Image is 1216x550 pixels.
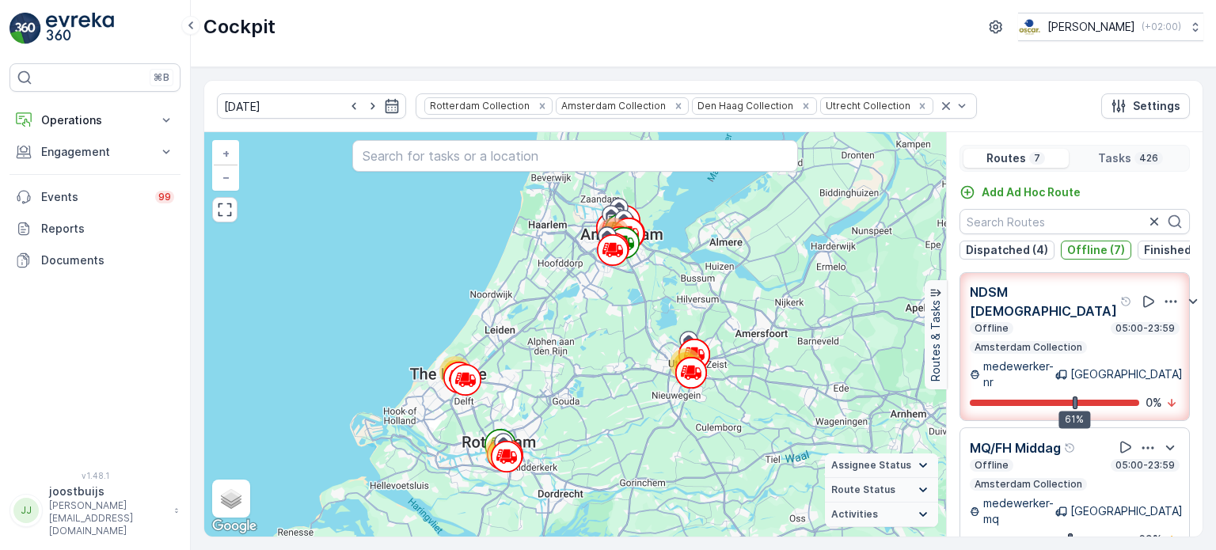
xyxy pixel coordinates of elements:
[203,14,275,40] p: Cockpit
[41,112,149,128] p: Operations
[46,13,114,44] img: logo_light-DOdMpM7g.png
[983,495,1055,527] p: medewerker-mq
[154,71,169,84] p: ⌘B
[1018,18,1041,36] img: basis-logo_rgb2x.png
[1114,322,1176,335] p: 05:00-23:59
[1144,242,1214,258] p: Finished (12)
[222,170,230,184] span: −
[214,481,249,516] a: Layers
[982,184,1081,200] p: Add Ad Hoc Route
[973,478,1084,491] p: Amsterdam Collection
[1098,150,1131,166] p: Tasks
[831,508,878,521] span: Activities
[9,104,180,136] button: Operations
[9,136,180,168] button: Engagement
[959,184,1081,200] a: Add Ad Hoc Route
[966,242,1048,258] p: Dispatched (4)
[959,209,1190,234] input: Search Routes
[1146,395,1162,411] p: 0 %
[1138,152,1160,165] p: 426
[1101,93,1190,119] button: Settings
[41,189,146,205] p: Events
[928,300,944,381] p: Routes & Tasks
[158,191,171,203] p: 99
[821,98,913,113] div: Utrecht Collection
[1061,241,1131,260] button: Offline (7)
[425,98,532,113] div: Rotterdam Collection
[217,93,406,119] input: dd/mm/yyyy
[1018,13,1203,41] button: [PERSON_NAME](+02:00)
[41,221,174,237] p: Reports
[208,516,260,537] a: Open this area in Google Maps (opens a new window)
[825,453,938,478] summary: Assignee Status
[485,435,517,467] div: 72
[1070,366,1183,382] p: [GEOGRAPHIC_DATA]
[41,252,174,268] p: Documents
[9,213,180,245] a: Reports
[49,499,166,537] p: [PERSON_NAME][EMAIL_ADDRESS][DOMAIN_NAME]
[9,471,180,480] span: v 1.48.1
[973,341,1084,354] p: Amsterdam Collection
[534,100,551,112] div: Remove Rotterdam Collection
[9,484,180,537] button: JJjoostbuijs[PERSON_NAME][EMAIL_ADDRESS][DOMAIN_NAME]
[1120,295,1133,308] div: Help Tooltip Icon
[214,165,237,189] a: Zoom Out
[208,516,260,537] img: Google
[49,484,166,499] p: joostbuijs
[825,503,938,527] summary: Activities
[970,283,1117,321] p: NDSM [DEMOGRAPHIC_DATA]
[41,144,149,160] p: Engagement
[986,150,1026,166] p: Routes
[825,478,938,503] summary: Route Status
[1064,442,1077,454] div: Help Tooltip Icon
[9,181,180,213] a: Events99
[693,98,796,113] div: Den Haag Collection
[9,13,41,44] img: logo
[831,484,895,496] span: Route Status
[797,100,815,112] div: Remove Den Haag Collection
[670,100,687,112] div: Remove Amsterdam Collection
[670,348,701,380] div: 54
[959,241,1054,260] button: Dispatched (4)
[914,100,931,112] div: Remove Utrecht Collection
[831,459,911,472] span: Assignee Status
[1114,459,1176,472] p: 05:00-23:59
[973,459,1010,472] p: Offline
[1133,98,1180,114] p: Settings
[1138,532,1162,548] p: 62 %
[1032,152,1042,165] p: 7
[9,245,180,276] a: Documents
[1047,19,1135,35] p: [PERSON_NAME]
[13,498,39,523] div: JJ
[973,322,1010,335] p: Offline
[1067,242,1125,258] p: Offline (7)
[557,98,668,113] div: Amsterdam Collection
[983,358,1055,390] p: medewerker-nr
[970,438,1061,457] p: MQ/FH Middag
[1142,21,1181,33] p: ( +02:00 )
[214,142,237,165] a: Zoom In
[1070,503,1183,519] p: [GEOGRAPHIC_DATA]
[598,218,629,249] div: 261
[1058,411,1090,428] div: 61%
[439,356,471,388] div: 39
[352,140,797,172] input: Search for tasks or a location
[222,146,230,160] span: +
